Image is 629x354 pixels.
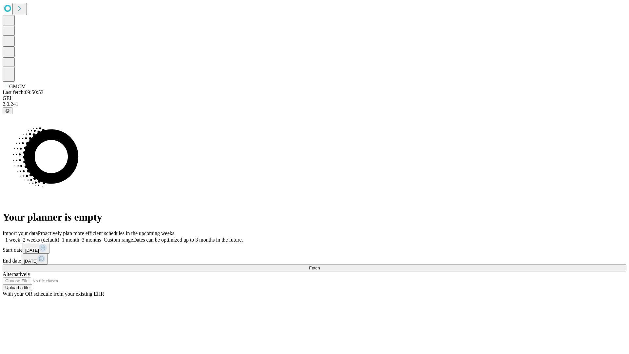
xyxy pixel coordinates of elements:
[104,237,133,243] span: Custom range
[3,107,12,114] button: @
[3,284,32,291] button: Upload a file
[3,89,44,95] span: Last fetch: 09:50:53
[3,291,104,297] span: With your OR schedule from your existing EHR
[133,237,243,243] span: Dates can be optimized up to 3 months in the future.
[62,237,79,243] span: 1 month
[25,248,39,253] span: [DATE]
[3,95,626,101] div: GEI
[23,237,59,243] span: 2 weeks (default)
[38,230,176,236] span: Proactively plan more efficient schedules in the upcoming weeks.
[3,230,38,236] span: Import your data
[82,237,101,243] span: 3 months
[21,254,48,265] button: [DATE]
[309,265,320,270] span: Fetch
[3,243,626,254] div: Start date
[23,243,49,254] button: [DATE]
[3,271,30,277] span: Alternatively
[3,265,626,271] button: Fetch
[3,211,626,223] h1: Your planner is empty
[9,84,26,89] span: GMCM
[3,254,626,265] div: End date
[24,259,37,264] span: [DATE]
[3,101,626,107] div: 2.0.241
[5,237,20,243] span: 1 week
[5,108,10,113] span: @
